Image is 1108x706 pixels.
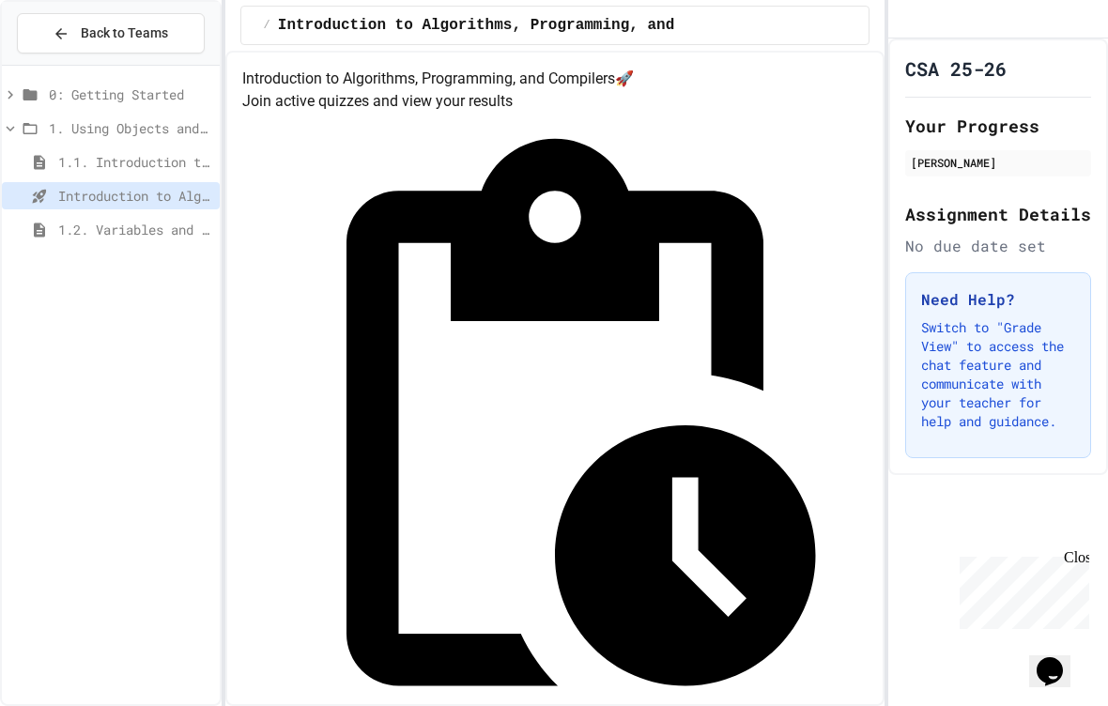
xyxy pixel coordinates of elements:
div: [PERSON_NAME] [911,154,1085,171]
button: Back to Teams [17,13,205,54]
h1: CSA 25-26 [905,55,1007,82]
span: Introduction to Algorithms, Programming, and Compilers [58,186,212,206]
iframe: chat widget [952,549,1089,629]
span: 1.2. Variables and Data Types [58,220,212,239]
span: 0: Getting Started [49,84,212,104]
div: No due date set [905,235,1091,257]
span: / [264,18,270,33]
p: Join active quizzes and view your results [242,90,868,113]
iframe: chat widget [1029,631,1089,687]
h3: Need Help? [921,288,1075,311]
h2: Your Progress [905,113,1091,139]
span: Back to Teams [81,23,168,43]
span: 1.1. Introduction to Algorithms, Programming, and Compilers [58,152,212,172]
div: Chat with us now!Close [8,8,130,119]
h2: Assignment Details [905,201,1091,227]
span: 1. Using Objects and Methods [49,118,212,138]
h4: Introduction to Algorithms, Programming, and Compilers 🚀 [242,68,868,90]
span: Introduction to Algorithms, Programming, and Compilers [278,14,764,37]
p: Switch to "Grade View" to access the chat feature and communicate with your teacher for help and ... [921,318,1075,431]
